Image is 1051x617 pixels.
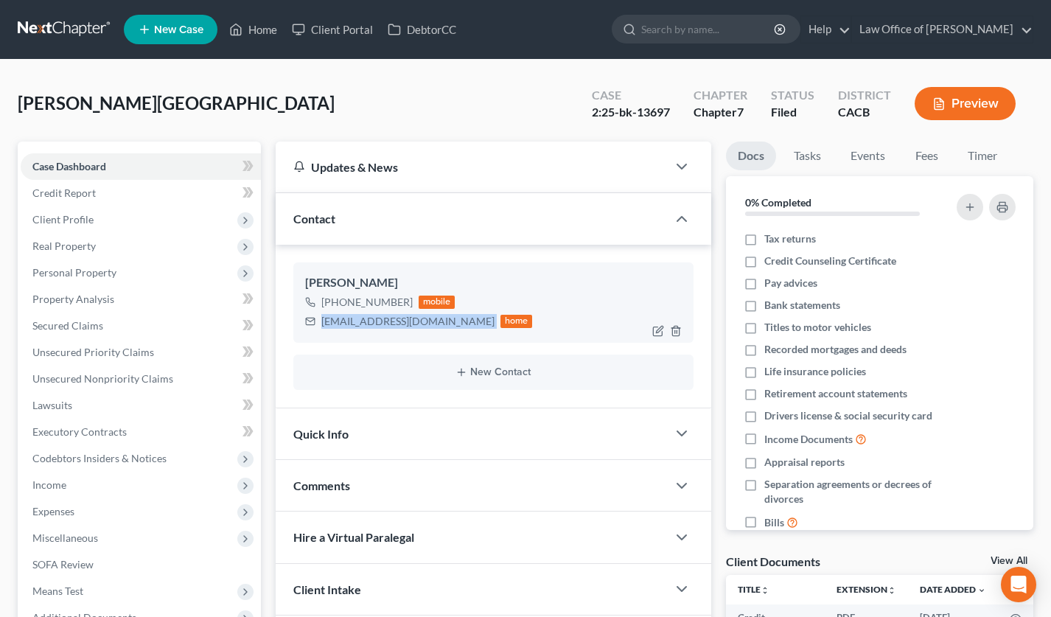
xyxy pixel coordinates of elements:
span: Bank statements [764,298,840,313]
span: Retirement account statements [764,386,907,401]
div: Chapter [694,104,747,121]
span: Drivers license & social security card [764,408,932,423]
div: Filed [771,104,814,121]
a: Law Office of [PERSON_NAME] [852,16,1033,43]
div: CACB [838,104,891,121]
span: Comments [293,478,350,492]
div: Status [771,87,814,104]
span: SOFA Review [32,558,94,571]
strong: 0% Completed [745,196,811,209]
a: Property Analysis [21,286,261,313]
span: Credit Report [32,187,96,199]
div: District [838,87,891,104]
a: Extensionunfold_more [837,584,896,595]
a: Events [839,142,897,170]
span: Unsecured Priority Claims [32,346,154,358]
a: Date Added expand_more [920,584,986,595]
div: [PHONE_NUMBER] [321,295,413,310]
span: Miscellaneous [32,531,98,544]
input: Search by name... [641,15,776,43]
span: Codebtors Insiders & Notices [32,452,167,464]
span: Quick Info [293,427,349,441]
a: Client Portal [284,16,380,43]
a: SOFA Review [21,551,261,578]
div: Client Documents [726,554,820,569]
a: Docs [726,142,776,170]
span: Tax returns [764,231,816,246]
button: Preview [915,87,1016,120]
span: Credit Counseling Certificate [764,254,896,268]
span: Titles to motor vehicles [764,320,871,335]
a: Secured Claims [21,313,261,339]
span: New Case [154,24,203,35]
span: Bills [764,515,784,530]
span: Income [32,478,66,491]
span: Executory Contracts [32,425,127,438]
span: Pay advices [764,276,817,290]
span: [PERSON_NAME][GEOGRAPHIC_DATA] [18,92,335,114]
span: Case Dashboard [32,160,106,172]
a: Home [222,16,284,43]
span: Contact [293,212,335,226]
a: Lawsuits [21,392,261,419]
span: Unsecured Nonpriority Claims [32,372,173,385]
div: Chapter [694,87,747,104]
a: DebtorCC [380,16,464,43]
a: Unsecured Priority Claims [21,339,261,366]
span: Appraisal reports [764,455,845,470]
span: Life insurance policies [764,364,866,379]
a: Titleunfold_more [738,584,769,595]
span: Means Test [32,585,83,597]
div: Updates & News [293,159,650,175]
span: Lawsuits [32,399,72,411]
span: Recorded mortgages and deeds [764,342,907,357]
span: Client Profile [32,213,94,226]
a: Timer [956,142,1009,170]
a: Unsecured Nonpriority Claims [21,366,261,392]
a: Tasks [782,142,833,170]
span: Hire a Virtual Paralegal [293,530,414,544]
i: unfold_more [761,586,769,595]
span: Secured Claims [32,319,103,332]
a: Fees [903,142,950,170]
a: Credit Report [21,180,261,206]
div: [EMAIL_ADDRESS][DOMAIN_NAME] [321,314,495,329]
i: unfold_more [887,586,896,595]
div: mobile [419,296,455,309]
div: Open Intercom Messenger [1001,567,1036,602]
div: [PERSON_NAME] [305,274,682,292]
a: Help [801,16,851,43]
i: expand_more [977,586,986,595]
a: Executory Contracts [21,419,261,445]
a: Case Dashboard [21,153,261,180]
span: 7 [737,105,744,119]
span: Expenses [32,505,74,517]
span: Client Intake [293,582,361,596]
a: View All [991,556,1027,566]
div: home [500,315,533,328]
div: Case [592,87,670,104]
button: New Contact [305,366,682,378]
span: Separation agreements or decrees of divorces [764,477,944,506]
span: Property Analysis [32,293,114,305]
span: Income Documents [764,432,853,447]
span: Personal Property [32,266,116,279]
span: Real Property [32,240,96,252]
div: 2:25-bk-13697 [592,104,670,121]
